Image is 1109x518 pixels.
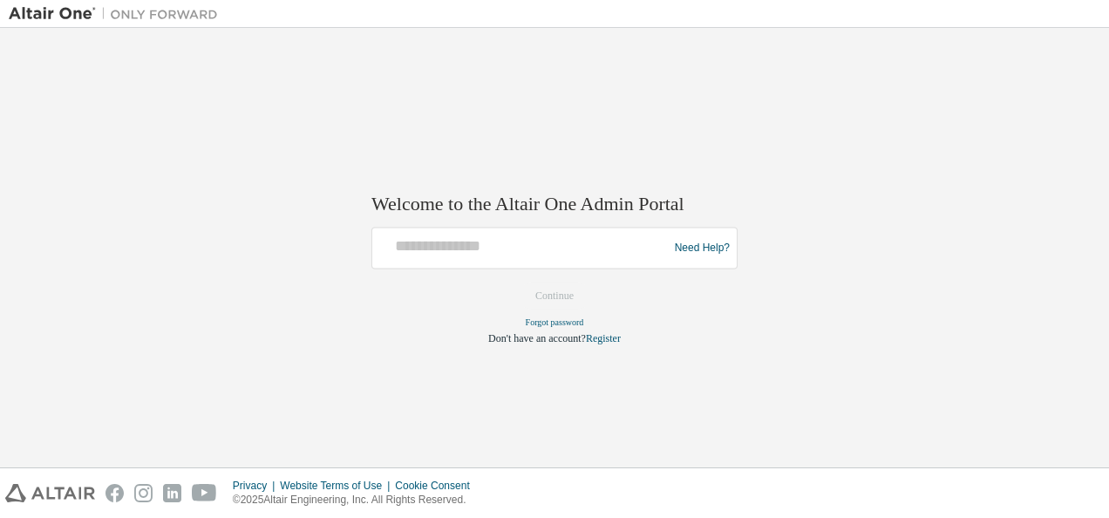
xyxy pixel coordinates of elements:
[105,484,124,502] img: facebook.svg
[675,248,730,249] a: Need Help?
[233,493,480,508] p: © 2025 Altair Engineering, Inc. All Rights Reserved.
[526,318,584,328] a: Forgot password
[192,484,217,502] img: youtube.svg
[395,479,480,493] div: Cookie Consent
[280,479,395,493] div: Website Terms of Use
[134,484,153,502] img: instagram.svg
[488,333,586,345] span: Don't have an account?
[371,192,738,216] h2: Welcome to the Altair One Admin Portal
[5,484,95,502] img: altair_logo.svg
[9,5,227,23] img: Altair One
[586,333,621,345] a: Register
[233,479,280,493] div: Privacy
[163,484,181,502] img: linkedin.svg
